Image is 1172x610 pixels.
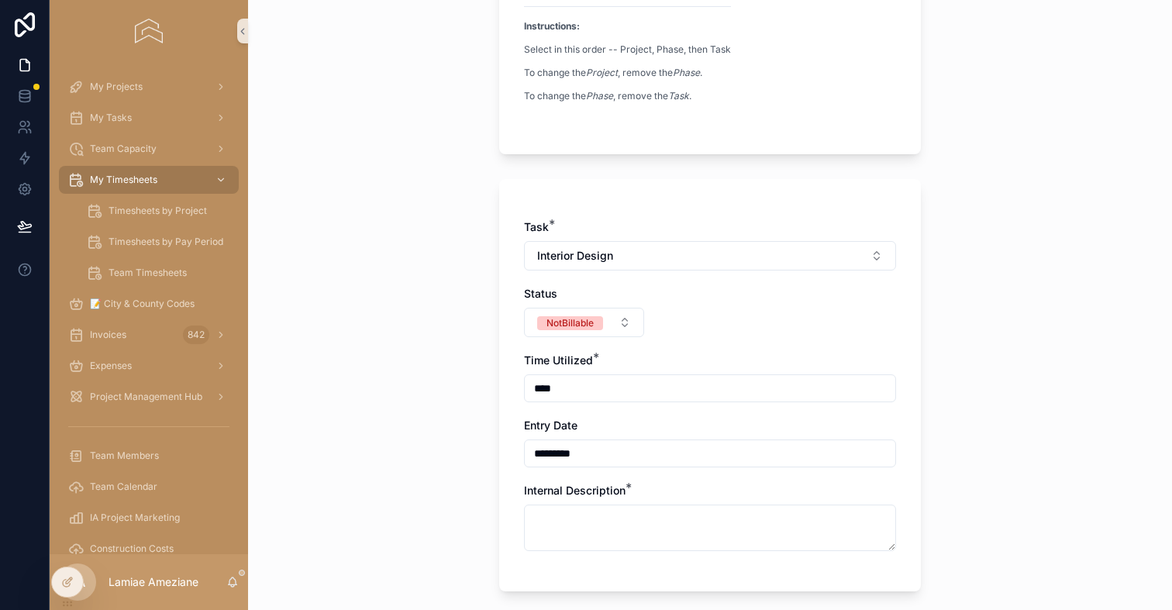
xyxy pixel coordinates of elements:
span: Invoices [90,329,126,341]
a: Timesheets by Project [78,197,239,225]
p: To change the , remove the . [524,89,731,103]
span: Timesheets by Pay Period [109,236,223,248]
a: My Timesheets [59,166,239,194]
span: My Timesheets [90,174,157,186]
span: Team Capacity [90,143,157,155]
span: Interior Design [537,248,613,264]
a: Team Members [59,442,239,470]
strong: Instructions: [524,20,580,32]
a: Team Timesheets [78,259,239,287]
span: Internal Description [524,484,626,497]
a: Timesheets by Pay Period [78,228,239,256]
span: Project Management Hub [90,391,202,403]
span: Status [524,287,557,300]
span: Entry Date [524,419,577,432]
em: Phase [673,67,700,78]
span: Expenses [90,360,132,372]
div: 842 [183,326,209,344]
span: 📝 City & County Codes [90,298,195,310]
p: Lamiae Ameziane [109,574,198,590]
a: Expenses [59,352,239,380]
button: Select Button [524,308,644,337]
a: My Tasks [59,104,239,132]
p: Select in this order -- Project, Phase, then Task [524,43,731,57]
a: My Projects [59,73,239,101]
span: Task [524,220,549,233]
a: Team Calendar [59,473,239,501]
em: Project [586,67,618,78]
span: Team Calendar [90,481,157,493]
span: Construction Costs [90,543,174,555]
span: My Tasks [90,112,132,124]
em: Phase [586,90,613,102]
a: IA Project Marketing [59,504,239,532]
a: Project Management Hub [59,383,239,411]
a: 📝 City & County Codes [59,290,239,318]
em: Task [668,90,689,102]
a: Construction Costs [59,535,239,563]
span: Time Utilized [524,353,593,367]
span: My Projects [90,81,143,93]
span: Team Timesheets [109,267,187,279]
img: App logo [135,19,162,43]
span: Timesheets by Project [109,205,207,217]
a: Invoices842 [59,321,239,349]
div: NotBillable [546,316,594,330]
span: IA Project Marketing [90,512,180,524]
span: Team Members [90,450,159,462]
a: Team Capacity [59,135,239,163]
p: To change the , remove the . [524,66,731,80]
div: scrollable content [50,62,248,554]
button: Select Button [524,241,896,271]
